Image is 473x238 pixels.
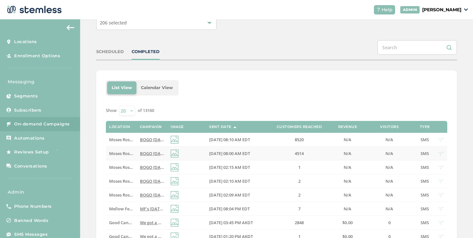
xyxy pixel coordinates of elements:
[335,151,360,156] label: N/A
[298,164,301,170] span: 1
[109,220,139,225] span: Good Cannabis
[209,178,264,184] label: 08/29/2025 02:10 AM EDT
[376,8,380,12] img: icon-help-white-03924b79.svg
[14,231,48,238] span: SMS Messages
[140,165,164,170] label: BOGO Labor Day Deals happening all weekend long at MRoses! Plus come visit our Waterford location...
[335,192,360,198] label: N/A
[209,137,250,142] span: [DATE] 08:10 AM EDT
[107,81,136,94] li: List View
[67,25,74,30] img: icon-arrow-back-accent-c549486e.svg
[109,137,133,142] label: Moses Roses
[270,137,328,142] label: 8520
[109,178,134,184] span: Moses Roses
[418,192,431,198] label: SMS
[109,165,133,170] label: Moses Roses
[464,8,468,11] img: icon_down-arrow-small-66adaf34.svg
[367,192,412,198] label: N/A
[298,178,301,184] span: 2
[209,206,264,212] label: 08/28/2025 08:04 PM EDT
[132,49,160,55] div: COMPLETED
[14,53,60,59] span: Enrollment Options
[109,192,133,198] label: Moses Roses
[109,206,133,212] label: Mellow Fellow
[385,192,393,198] span: N/A
[96,49,124,55] div: SCHEDULED
[14,203,52,210] span: Phone Numbers
[14,93,38,99] span: Segments
[338,125,357,129] label: Revenue
[421,178,429,184] span: SMS
[418,137,431,142] label: SMS
[418,165,431,170] label: SMS
[109,151,134,156] span: Moses Roses
[367,137,412,142] label: N/A
[140,151,164,156] label: BOGO Labor Day Deals happening all weekend long at MRoses! Plus come visit our Waterford location...
[367,165,412,170] label: N/A
[171,191,179,199] img: icon-img-d887fa0c.svg
[335,137,360,142] label: N/A
[377,40,457,55] input: Search
[140,206,164,212] label: MF's Labor Day BOGO is live! B1G1 FREE on select products thru 9/2. Shop now below! Reply END to ...
[209,164,250,170] span: [DATE] 02:15 AM EDT
[14,121,70,127] span: On-demand Campaigns
[136,81,177,94] li: Calendar View
[344,137,351,142] span: N/A
[140,125,162,129] label: Campaign
[171,219,179,227] img: icon-img-d887fa0c.svg
[441,207,473,238] iframe: Chat Widget
[106,107,116,114] label: Show
[335,165,360,170] label: N/A
[388,220,391,225] span: 0
[140,220,164,225] label: We got a GOOD deal for you! Reply END to cancel
[171,150,179,158] img: icon-img-d887fa0c.svg
[209,206,250,212] span: [DATE] 08:04 PM EDT
[385,178,393,184] span: N/A
[385,137,393,142] span: N/A
[14,107,42,114] span: Subscribers
[14,39,37,45] span: Locations
[54,146,67,159] img: glitter-stars-b7820f95.gif
[140,137,164,142] label: BOGO Labor Day Deals happening all weekend long at MRoses! Plus come visit our Port Huron locatio...
[140,220,237,225] span: We got a GOOD deal for you! Reply END to cancel
[277,125,322,129] label: Customers Reached
[367,178,412,184] label: N/A
[385,151,393,156] span: N/A
[209,220,264,225] label: 08/28/2025 03:45 PM AKDT
[335,178,360,184] label: N/A
[385,164,393,170] span: N/A
[295,137,304,142] span: 8520
[270,151,328,156] label: 4514
[342,220,353,225] span: $0.00
[209,137,264,142] label: 08/29/2025 08:10 AM EDT
[418,206,431,212] label: SMS
[171,177,179,185] img: icon-img-d887fa0c.svg
[109,192,134,198] span: Moses Roses
[14,217,48,224] span: Banned Words
[400,6,420,14] div: ADMIN
[335,206,360,212] label: N/A
[382,6,393,13] span: Help
[109,151,133,156] label: Moses Roses
[367,151,412,156] label: N/A
[140,192,164,198] label: BOGO Labor Day Deals happening all weekend long at MRoses! Plus come visit our Waterford location...
[109,125,130,129] label: Location
[270,206,328,212] label: 7
[171,125,184,129] label: Image
[5,3,62,16] img: logo-dark-0685b13c.svg
[298,192,301,198] span: 2
[418,220,431,225] label: SMS
[418,151,431,156] label: SMS
[421,206,429,212] span: SMS
[14,163,47,169] span: Conversations
[270,220,328,225] label: 2848
[422,6,461,13] p: [PERSON_NAME]
[344,178,351,184] span: N/A
[344,206,351,212] span: N/A
[270,165,328,170] label: 1
[209,220,253,225] span: [DATE] 03:45 PM AKDT
[344,192,351,198] span: N/A
[209,192,250,198] span: [DATE] 02:09 AM EDT
[109,178,133,184] label: Moses Roses
[209,192,264,198] label: 08/29/2025 02:09 AM EDT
